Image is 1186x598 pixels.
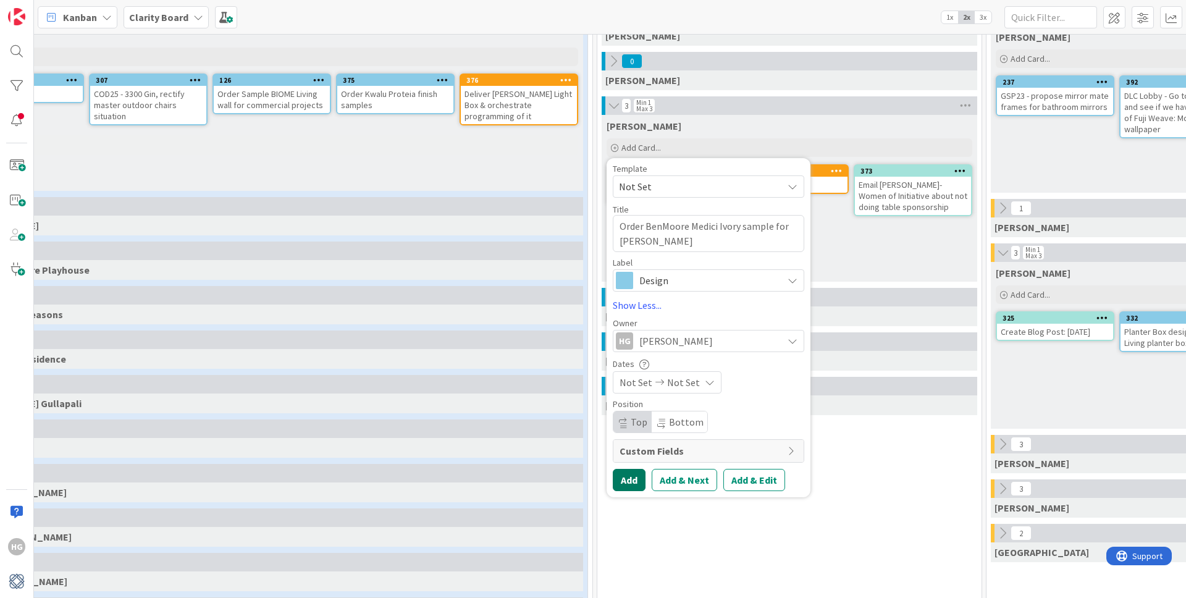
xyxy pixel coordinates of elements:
span: Lisa T. [605,30,680,42]
span: 2 [1011,526,1032,541]
div: 237 [1003,78,1113,86]
div: 373Email [PERSON_NAME]- Women of Initiative about not doing table sponsorship [855,166,971,215]
span: Bottom [669,416,704,428]
span: 3 [1011,245,1020,260]
div: 307 [90,75,206,86]
img: Visit kanbanzone.com [8,8,25,25]
span: Devon [995,546,1089,558]
span: 1x [941,11,958,23]
div: Min 1 [636,99,651,106]
a: 307COD25 - 3300 Gin, rectify master outdoor chairs situation [89,74,208,125]
span: Philip [995,502,1069,514]
span: Owner [613,319,637,327]
div: Min 1 [1025,246,1040,253]
span: Devon [605,399,700,411]
span: Add Card... [1011,53,1050,64]
div: 126Order Sample BIOME Living wall for commercial projects [214,75,330,113]
span: Lisa K. [995,221,1069,234]
span: Top [631,416,647,428]
div: 376Deliver [PERSON_NAME] Light Box & orchestrate programming of it [461,75,577,124]
div: HG [616,332,633,350]
span: 3 [621,98,631,113]
a: 325Create Blog Post: [DATE] [996,311,1114,341]
span: Add Card... [1011,289,1050,300]
button: Add & Edit [723,469,785,491]
div: 373 [860,167,971,175]
span: Add Card... [621,142,661,153]
span: Lisa T. [996,31,1070,43]
div: 237 [997,77,1113,88]
b: Clarity Board [129,11,188,23]
span: Custom Fields [620,444,781,458]
a: 126Order Sample BIOME Living wall for commercial projects [212,74,331,114]
a: 237GSP23 - propose mirror mate frames for bathroom mirrors [996,75,1114,116]
a: Show Less... [613,298,804,313]
div: 376 [466,76,577,85]
label: Title [613,204,629,215]
button: Add & Next [652,469,717,491]
div: HG [8,538,25,555]
div: Order Kwalu Proteia finish samples [337,86,453,113]
span: Lisa K. [605,74,680,86]
div: 375 [343,76,453,85]
img: avatar [8,573,25,590]
div: 126 [219,76,330,85]
span: Template [613,164,647,173]
textarea: Order BenMoore Medici Ivory sample for [PERSON_NAME] [613,215,804,252]
span: Label [613,258,633,267]
a: 376Deliver [PERSON_NAME] Light Box & orchestrate programming of it [460,74,578,125]
div: Deliver [PERSON_NAME] Light Box & orchestrate programming of it [461,86,577,124]
div: 373 [855,166,971,177]
span: 3 [1011,437,1032,452]
div: 126 [214,75,330,86]
div: 307 [96,76,206,85]
div: 325 [1003,314,1113,322]
div: 325Create Blog Post: [DATE] [997,313,1113,340]
input: Quick Filter... [1004,6,1097,28]
span: 3x [975,11,991,23]
span: Hannah [607,120,681,132]
div: 376 [461,75,577,86]
span: Not Set [667,375,700,390]
span: Walter [995,457,1069,470]
div: 307COD25 - 3300 Gin, rectify master outdoor chairs situation [90,75,206,124]
span: Kanban [63,10,97,25]
span: Hannah [996,267,1070,279]
div: 375 [337,75,453,86]
span: Philip [605,355,680,367]
span: 3 [1011,481,1032,496]
span: Design [639,272,776,289]
div: 325 [997,313,1113,324]
div: Create Blog Post: [DATE] [997,324,1113,340]
div: COD25 - 3300 Gin, rectify master outdoor chairs situation [90,86,206,124]
span: Support [26,2,56,17]
span: 2x [958,11,975,23]
span: Not Set [620,375,652,390]
span: Not Set [619,179,773,195]
span: 1 [1011,201,1032,216]
span: [PERSON_NAME] [639,334,713,348]
span: Walter [605,310,680,322]
div: Email [PERSON_NAME]- Women of Initiative about not doing table sponsorship [855,177,971,215]
span: Dates [613,360,634,368]
a: 373Email [PERSON_NAME]- Women of Initiative about not doing table sponsorship [854,164,972,216]
div: Max 3 [1025,253,1041,259]
a: 375Order Kwalu Proteia finish samples [336,74,455,114]
div: Order Sample BIOME Living wall for commercial projects [214,86,330,113]
div: 375Order Kwalu Proteia finish samples [337,75,453,113]
div: Max 3 [636,106,652,112]
span: Position [613,400,643,408]
span: 0 [621,54,642,69]
div: 237GSP23 - propose mirror mate frames for bathroom mirrors [997,77,1113,115]
button: Add [613,469,646,491]
div: GSP23 - propose mirror mate frames for bathroom mirrors [997,88,1113,115]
